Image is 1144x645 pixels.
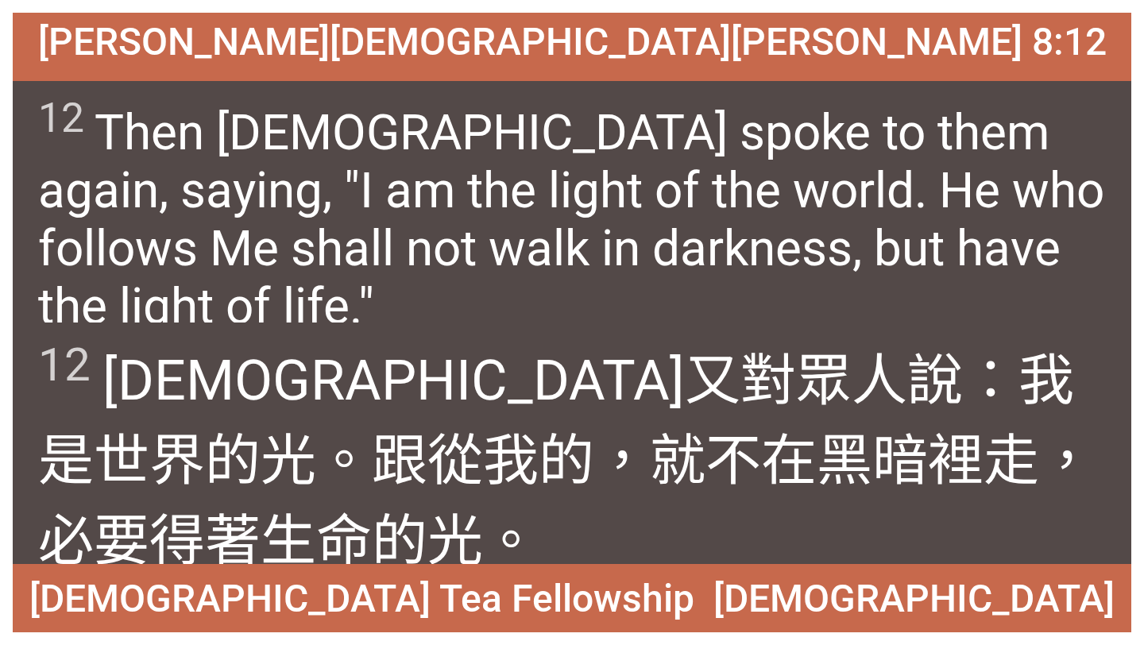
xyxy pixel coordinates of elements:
wg3825: 對眾人 [38,348,1095,574]
sup: 12 [38,94,84,142]
span: [PERSON_NAME][DEMOGRAPHIC_DATA][PERSON_NAME] 8:12 [38,19,1107,64]
span: Then [DEMOGRAPHIC_DATA] spoke to them again, saying, "I am the light of the world. He who follows... [38,94,1105,335]
wg846: 說 [38,348,1095,574]
wg235: 必要得著 [38,508,539,574]
wg2222: 的光 [372,508,539,574]
wg5457: 。 [483,508,539,574]
wg1510: 世界 [38,428,1095,574]
wg190: 我 [38,428,1095,574]
wg1698: 的，就 [38,428,1095,574]
wg2424: 又 [38,348,1095,574]
wg5457: 。跟從 [38,428,1095,574]
wg3767: [DEMOGRAPHIC_DATA] [38,348,1095,574]
wg2889: 的光 [38,428,1095,574]
sup: 12 [38,338,91,392]
wg2192: 生命 [261,508,539,574]
wg1473: 是 [38,428,1095,574]
wg3004: ：我 [38,348,1095,574]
